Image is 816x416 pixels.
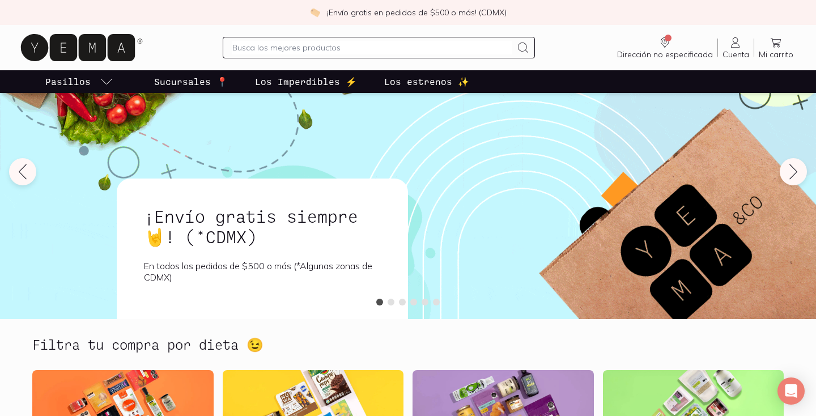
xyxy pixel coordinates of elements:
p: Los estrenos ✨ [384,75,469,88]
p: Pasillos [45,75,91,88]
a: Los estrenos ✨ [382,70,471,93]
span: Dirección no especificada [617,49,713,60]
p: ¡Envío gratis en pedidos de $500 o más! (CDMX) [327,7,507,18]
a: Mi carrito [754,36,798,60]
a: Sucursales 📍 [152,70,230,93]
img: check [310,7,320,18]
h1: ¡Envío gratis siempre🤘! (*CDMX) [144,206,381,247]
a: pasillo-todos-link [43,70,116,93]
a: Los Imperdibles ⚡️ [253,70,359,93]
h2: Filtra tu compra por dieta 😉 [32,337,263,352]
div: Open Intercom Messenger [777,377,805,405]
span: Mi carrito [759,49,793,60]
a: Dirección no especificada [613,36,717,60]
span: Cuenta [722,49,749,60]
input: Busca los mejores productos [232,41,511,54]
a: Cuenta [718,36,754,60]
p: Sucursales 📍 [154,75,228,88]
p: En todos los pedidos de $500 o más (*Algunas zonas de CDMX) [144,260,381,283]
p: Los Imperdibles ⚡️ [255,75,357,88]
